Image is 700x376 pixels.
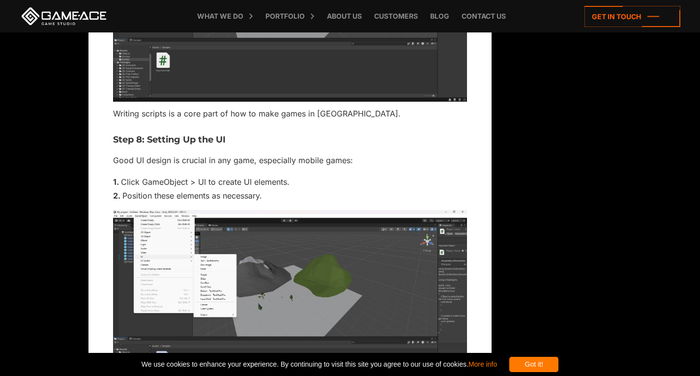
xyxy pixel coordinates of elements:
[113,175,467,189] li: Click GameObject > UI to create UI elements.
[113,107,467,120] p: Writing scripts is a core part of how to make games in [GEOGRAPHIC_DATA].
[584,6,680,27] a: Get in touch
[113,135,467,145] h3: Step 8: Setting Up the UI
[113,189,467,202] li: Position these elements as necessary.
[509,357,558,372] div: Got it!
[468,360,497,368] a: More info
[142,357,497,372] span: We use cookies to enhance your experience. By continuing to visit this site you agree to our use ...
[113,153,467,167] p: Good UI design is crucial in any game, especially mobile games:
